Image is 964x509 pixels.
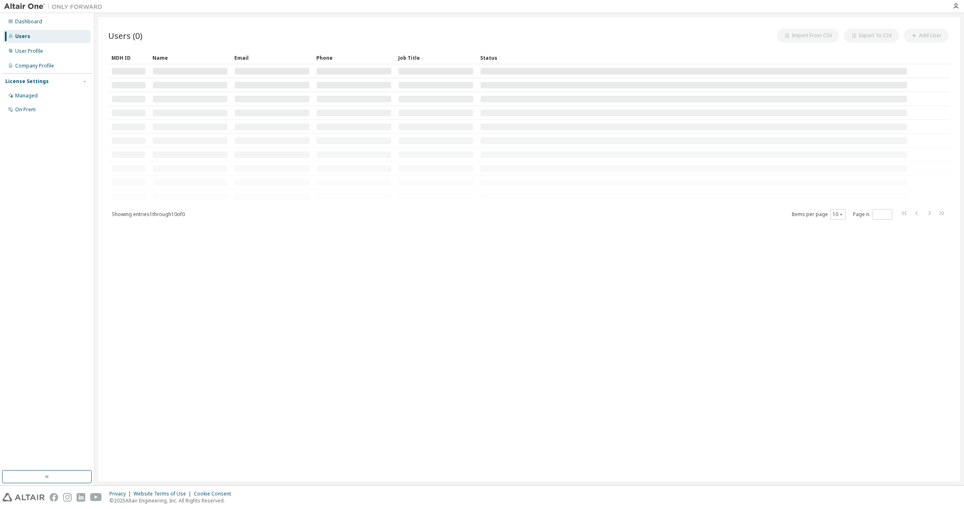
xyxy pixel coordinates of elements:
span: Showing entries 1 through 10 of 0 [112,211,185,218]
div: Email [234,51,310,64]
button: 10 [832,211,844,218]
div: Status [480,51,907,64]
span: Users (0) [108,30,143,41]
button: Add User [904,29,948,43]
span: Items per page [792,209,846,220]
img: altair_logo.svg [2,493,45,502]
div: MDH ID [111,51,146,64]
span: Page n. [853,209,892,220]
button: Import From CSV [777,29,839,43]
div: Dashboard [15,18,42,25]
div: Company Profile [15,63,54,69]
div: User Profile [15,48,43,54]
img: instagram.svg [63,493,72,502]
div: Job Title [398,51,474,64]
div: Managed [15,92,38,99]
div: Name [152,51,228,64]
img: facebook.svg [50,493,58,502]
div: On Prem [15,106,36,113]
button: Export To CSV [844,29,899,43]
div: Users [15,33,30,40]
img: youtube.svg [90,493,102,502]
div: Privacy [109,491,134,497]
div: License Settings [5,78,49,85]
p: © 2025 Altair Engineering, Inc. All Rights Reserved. [109,497,236,504]
img: linkedin.svg [77,493,85,502]
img: Altair One [4,2,107,11]
div: Phone [316,51,392,64]
div: Cookie Consent [194,491,236,497]
div: Website Terms of Use [134,491,194,497]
